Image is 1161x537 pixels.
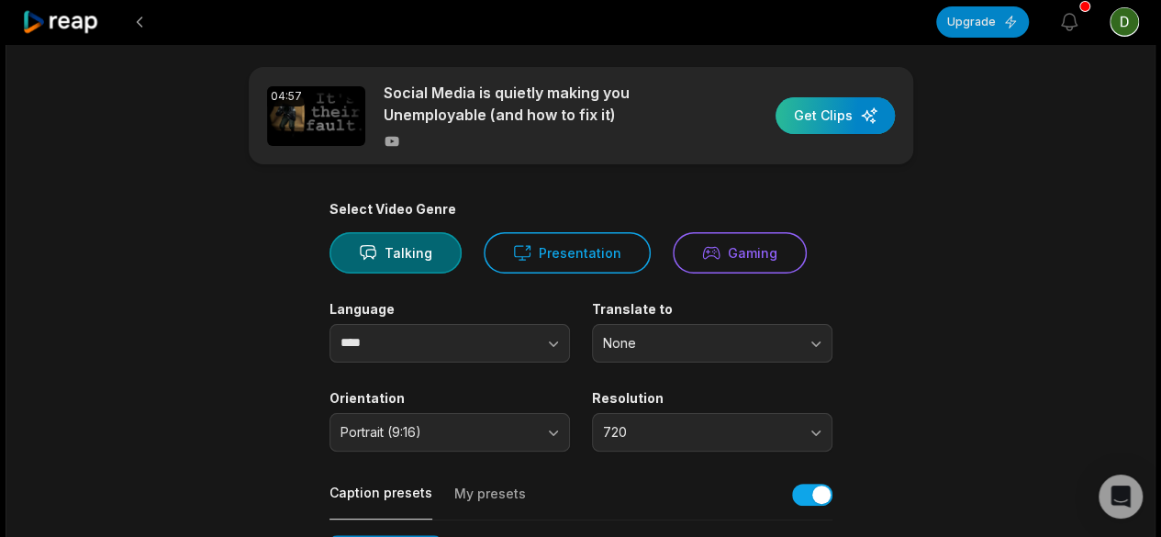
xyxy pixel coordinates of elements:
div: Open Intercom Messenger [1099,475,1143,519]
button: 720 [592,413,832,452]
label: Orientation [329,390,570,407]
span: Portrait (9:16) [340,424,533,441]
div: 04:57 [267,86,306,106]
button: None [592,324,832,363]
label: Translate to [592,301,832,318]
button: Portrait (9:16) [329,413,570,452]
label: Language [329,301,570,318]
button: My presets [454,485,526,520]
p: Social Media is quietly making you Unemployable (and how to fix it) [384,82,700,126]
label: Resolution [592,390,832,407]
span: None [603,335,796,352]
div: Select Video Genre [329,201,832,218]
span: 720 [603,424,796,441]
button: Presentation [484,232,651,274]
button: Get Clips [776,97,895,134]
button: Upgrade [936,6,1029,38]
button: Caption presets [329,484,432,520]
button: Gaming [673,232,807,274]
button: Talking [329,232,462,274]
